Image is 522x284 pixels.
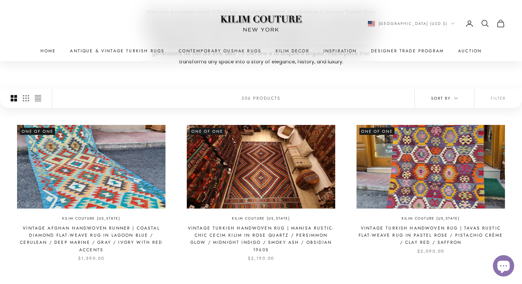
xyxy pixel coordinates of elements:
[379,20,448,27] span: [GEOGRAPHIC_DATA] (USD $)
[190,128,225,135] span: One of One
[415,89,474,108] button: Sort by
[17,47,505,54] nav: Primary navigation
[323,47,357,54] a: Inspiration
[217,7,305,41] img: Logo of Kilim Couture New York
[276,47,309,54] summary: Kilim Decor
[241,95,281,102] p: 306 products
[17,225,165,254] a: Vintage Afghan Handwoven Runner | Coastal Diamond Flat-Weave Rug in Lagoon Blue / Cerulean / Deep...
[78,255,104,262] sale-price: $1,590.00
[248,255,274,262] sale-price: $2,190.00
[11,89,17,108] button: Switch to larger product images
[62,216,120,222] a: Kilim Couture [US_STATE]
[187,225,335,254] a: Vintage Turkish Handwoven Rug | Manisa Rustic-Chic Cecim Kilim in Rose Quartz / Persimmon Glow / ...
[371,47,444,54] a: Designer Trade Program
[357,225,505,246] a: Vintage Turkish Handwoven Rug | Tavas Rustic Flat-Weave Rug in Pastel Rose / Pistachio Crème / Cl...
[431,95,458,101] span: Sort by
[232,216,290,222] a: Kilim Couture [US_STATE]
[368,21,375,26] img: United States
[458,47,482,54] a: Auction
[179,47,261,54] a: Contemporary Oushak Rugs
[359,128,395,135] span: One of One
[474,89,522,108] button: Filter
[23,89,29,108] button: Switch to smaller product images
[20,128,55,135] span: One of One
[368,19,505,28] nav: Secondary navigation
[368,20,455,27] button: Change country or currency
[417,248,444,255] sale-price: $2,090.00
[70,47,164,54] a: Antique & Vintage Turkish Rugs
[35,89,41,108] button: Switch to compact product images
[402,216,460,222] a: Kilim Couture [US_STATE]
[491,255,516,278] inbox-online-store-chat: Shopify online store chat
[40,47,56,54] a: Home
